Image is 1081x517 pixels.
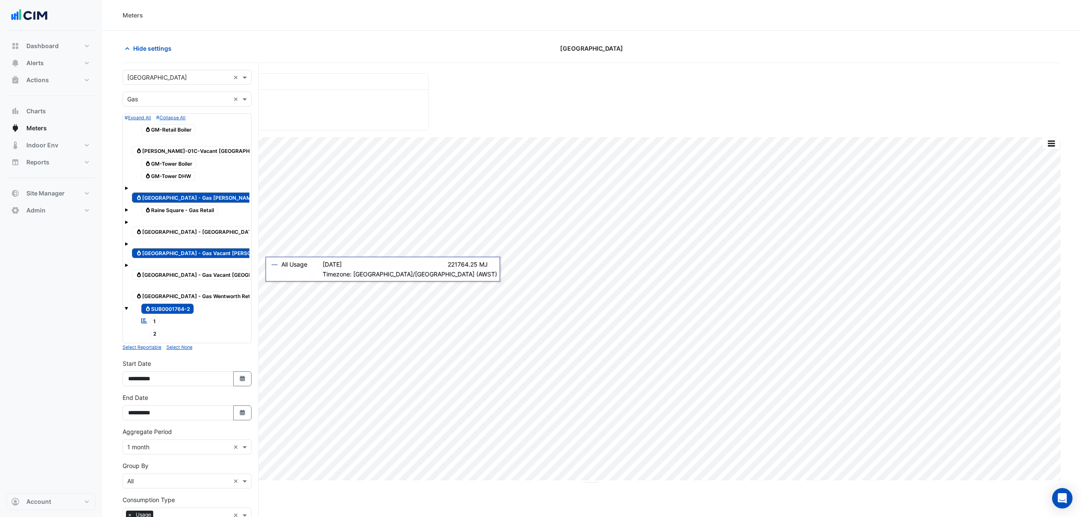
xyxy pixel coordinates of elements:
[7,72,95,89] button: Actions
[136,271,142,278] fa-icon: Gas
[132,146,277,156] span: [PERSON_NAME]-01C-Vacant [GEOGRAPHIC_DATA]
[11,76,20,84] app-icon: Actions
[125,115,151,121] small: Expand All
[26,107,46,115] span: Charts
[145,126,151,132] fa-icon: Gas
[150,316,160,326] span: 1
[136,148,142,154] fa-icon: Gas
[156,115,186,121] small: Collapse All
[239,375,246,382] fa-icon: Select Date
[560,44,623,53] span: [GEOGRAPHIC_DATA]
[130,97,421,106] div: ([DATE] )
[145,160,151,167] fa-icon: Gas
[10,7,49,24] img: Company Logo
[141,205,218,215] span: Raine Square - Gas Retail
[7,493,95,510] button: Account
[11,206,20,215] app-icon: Admin
[26,76,49,84] span: Actions
[141,171,195,181] span: GM-Tower DHW
[132,192,288,203] span: [GEOGRAPHIC_DATA] - Gas [PERSON_NAME] St Tenants
[123,345,161,350] small: Select Reportable
[26,189,65,198] span: Site Manager
[11,158,20,167] app-icon: Reports
[132,248,286,258] span: [GEOGRAPHIC_DATA] - Gas Vacant [PERSON_NAME] St
[145,207,151,213] fa-icon: Gas
[141,124,196,135] span: GM-Retail Boiler
[1052,488,1072,508] div: Open Intercom Messenger
[11,59,20,67] app-icon: Alerts
[133,44,172,53] span: Hide settings
[7,55,95,72] button: Alerts
[136,228,142,235] fa-icon: Gas
[233,73,240,82] span: Clear
[233,477,240,485] span: Clear
[132,227,261,237] span: [GEOGRAPHIC_DATA] - [GEOGRAPHIC_DATA]
[233,95,240,103] span: Clear
[141,304,194,314] span: SUB0001764-2
[136,293,142,299] fa-icon: Gas
[145,173,151,179] fa-icon: Gas
[7,137,95,154] button: Indoor Env
[11,141,20,149] app-icon: Indoor Env
[123,393,148,402] label: End Date
[123,11,143,20] div: Meters
[26,59,44,67] span: Alerts
[1043,138,1060,149] button: More Options
[150,329,160,339] span: 2
[7,202,95,219] button: Admin
[123,359,151,368] label: Start Date
[136,250,142,256] fa-icon: Gas
[123,495,175,504] label: Consumption Type
[11,189,20,198] app-icon: Site Manager
[233,442,240,451] span: Clear
[26,141,58,149] span: Indoor Env
[7,154,95,171] button: Reports
[136,194,142,201] fa-icon: Gas
[26,42,59,50] span: Dashboard
[123,427,172,436] label: Aggregate Period
[7,185,95,202] button: Site Manager
[7,120,95,137] button: Meters
[132,270,291,280] span: [GEOGRAPHIC_DATA] - Gas Vacant [GEOGRAPHIC_DATA]
[130,109,420,120] div: 4,888,338 MJ
[7,103,95,120] button: Charts
[123,343,161,351] button: Select Reportable
[156,114,186,121] button: Collapse All
[145,305,151,312] fa-icon: Gas
[7,37,95,55] button: Dashboard
[11,124,20,132] app-icon: Meters
[125,114,151,121] button: Expand All
[26,206,46,215] span: Admin
[239,409,246,416] fa-icon: Select Date
[26,158,49,167] span: Reports
[123,461,149,470] label: Group By
[141,158,197,169] span: GM-Tower Boiler
[166,345,192,350] small: Select None
[132,291,274,302] span: [GEOGRAPHIC_DATA] - Gas Wentworth Retail West
[123,41,177,56] button: Hide settings
[26,497,51,506] span: Account
[11,107,20,115] app-icon: Charts
[166,343,192,351] button: Select None
[123,74,428,90] div: Current Period Total
[26,124,47,132] span: Meters
[11,42,20,50] app-icon: Dashboard
[140,317,148,325] fa-icon: Reportable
